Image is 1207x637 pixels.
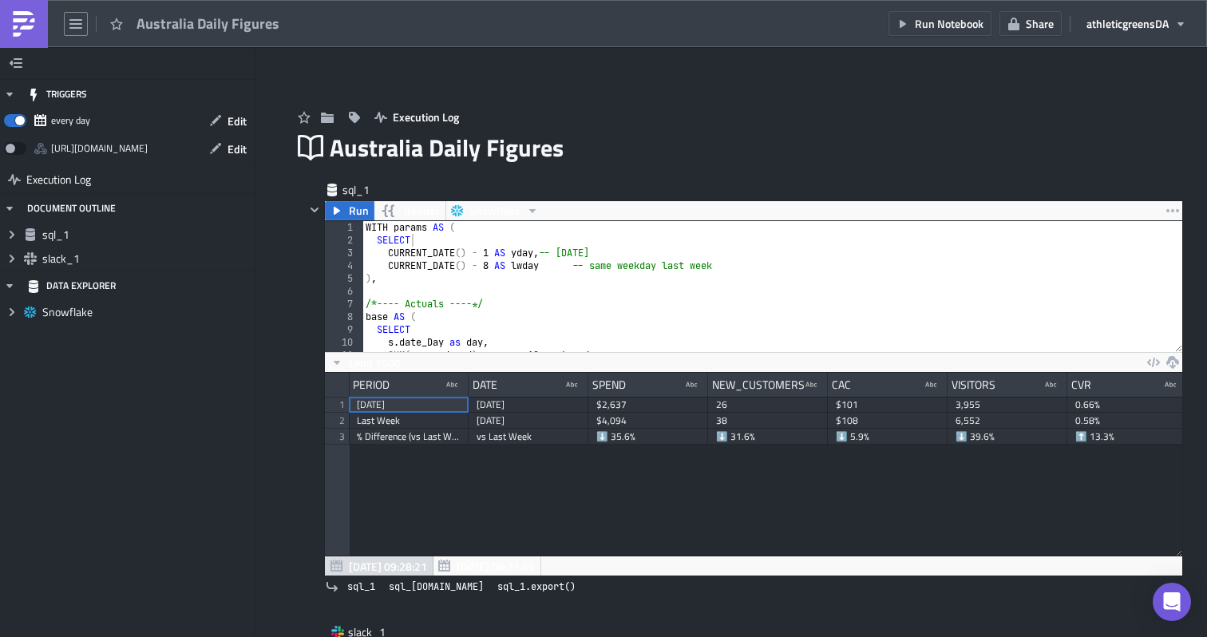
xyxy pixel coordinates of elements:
span: Run Notebook [915,15,983,32]
button: Run Notebook [888,11,991,36]
span: sql_1 [347,579,375,595]
div: TRIGGERS [27,80,87,109]
span: sql_1.export() [497,579,576,595]
a: sql_1.export() [493,579,580,595]
div: Open Intercom Messenger [1153,583,1191,621]
span: athleticgreens DA [1086,15,1169,32]
span: Snowflake [469,201,520,220]
div: DATE [473,373,497,397]
div: 3 rows in 5.37s [1105,556,1178,576]
div: CAC [832,373,851,397]
button: [DATE] 09:28:21 [325,556,433,576]
div: $108 [836,413,940,429]
div: https://pushmetrics.io/api/v1/report/W2rb76gLDw/webhook?token=5c35fc8ceb0246ce87e8bc45415e66e2 [51,136,148,160]
div: 0.66% [1075,397,1179,413]
div: 4 [325,259,363,272]
div: 10 [325,336,363,349]
span: Limit 1000 [349,354,401,371]
div: DOCUMENT OUTLINE [27,194,116,223]
a: sql_1 [342,579,380,595]
div: $2,637 [596,397,700,413]
div: 3 [325,247,363,259]
button: Hide content [305,200,324,220]
span: Australia Daily Figures [330,130,565,166]
div: DATA EXPLORER [27,271,116,300]
span: [DATE] 09:28:21 [349,558,427,575]
div: $101 [836,397,940,413]
span: Run [349,201,369,220]
div: ⬇️ 35.6% [596,429,700,445]
div: ⬇️ 39.6% [956,429,1059,445]
div: 11 [325,349,363,362]
div: CVR [1071,373,1091,397]
div: 9 [325,323,363,336]
button: Share [999,11,1062,36]
div: [DATE] [357,397,461,413]
div: every day [51,109,90,133]
span: slack_1 [42,251,251,266]
div: 6 [325,285,363,298]
span: Execution Log [26,165,91,194]
div: ⬇️ 5.9% [836,429,940,445]
button: Edit [201,136,255,161]
div: ⬆️ 13.3% [1075,429,1179,445]
div: 26 [716,397,820,413]
div: [DATE] [477,397,580,413]
span: Edit [228,113,247,129]
a: sql_[DOMAIN_NAME] [384,579,489,595]
div: 5 [325,272,363,285]
div: NEW_CUSTOMERS [712,373,805,397]
button: Execution Log [366,105,467,129]
div: 3,955 [956,397,1059,413]
div: Last Week [357,413,461,429]
div: 38 [716,413,820,429]
div: 6,552 [956,413,1059,429]
div: [DATE] [477,413,580,429]
div: VISITORS [952,373,995,397]
span: Snowflake [42,305,251,319]
button: [DATE] 09:21:55 [433,556,541,576]
span: sql_1 [342,182,406,198]
div: % Difference (vs Last Week) [357,429,461,445]
img: PushMetrics [11,11,37,37]
button: Edit [201,109,255,133]
div: $4,094 [596,413,700,429]
div: PERIOD [353,373,390,397]
span: [DATE] 09:21:55 [457,558,535,575]
span: Share [1026,15,1054,32]
span: sql_[DOMAIN_NAME] [389,579,484,595]
span: Render [404,201,439,220]
button: Run [325,201,374,220]
span: Execution Log [393,109,459,125]
button: Limit 1000 [325,353,406,372]
div: 7 [325,298,363,311]
span: Australia Daily Figures [137,14,281,34]
button: Render [374,201,446,220]
div: 8 [325,311,363,323]
div: 2 [325,234,363,247]
div: ⬇️ 31.6% [716,429,820,445]
button: athleticgreensDA [1078,11,1195,36]
span: sql_1 [42,227,251,242]
button: Snowflake [445,201,544,220]
span: Edit [228,140,247,157]
div: SPEND [592,373,626,397]
div: 0.58% [1075,413,1179,429]
div: vs Last Week [477,429,580,445]
div: 1 [325,221,363,234]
